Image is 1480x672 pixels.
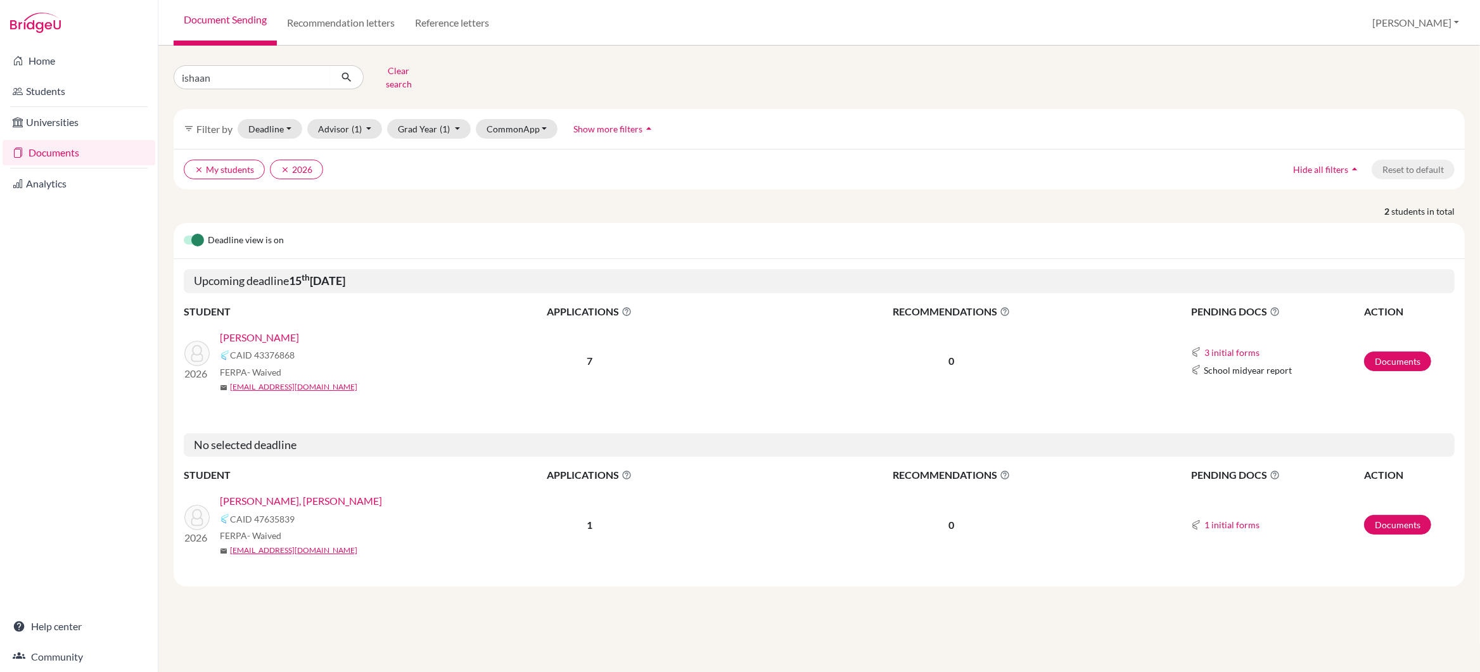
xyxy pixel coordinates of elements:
[642,122,655,135] i: arrow_drop_up
[1204,364,1292,377] span: School midyear report
[573,124,642,134] span: Show more filters
[1363,303,1455,320] th: ACTION
[184,530,210,545] p: 2026
[281,165,290,174] i: clear
[230,545,357,556] a: [EMAIL_ADDRESS][DOMAIN_NAME]
[184,366,210,381] p: 2026
[220,547,227,555] span: mail
[1282,160,1372,179] button: Hide all filtersarrow_drop_up
[476,119,558,139] button: CommonApp
[230,348,295,362] span: CAID 43376868
[3,614,155,639] a: Help center
[184,269,1455,293] h5: Upcoming deadline
[220,384,227,391] span: mail
[174,65,331,89] input: Find student by name...
[743,353,1160,369] p: 0
[184,303,437,320] th: STUDENT
[230,512,295,526] span: CAID 47635839
[387,119,471,139] button: Grad Year(1)
[302,272,310,282] sup: th
[440,124,450,134] span: (1)
[1372,160,1455,179] button: Reset to default
[1204,517,1260,532] button: 1 initial forms
[208,233,284,248] span: Deadline view is on
[184,341,210,366] img: GOEL, Ishaan
[220,493,382,509] a: [PERSON_NAME], [PERSON_NAME]
[230,381,357,393] a: [EMAIL_ADDRESS][DOMAIN_NAME]
[220,514,230,524] img: Common App logo
[563,119,666,139] button: Show more filtersarrow_drop_up
[220,330,299,345] a: [PERSON_NAME]
[3,110,155,135] a: Universities
[1191,467,1363,483] span: PENDING DOCS
[743,304,1160,319] span: RECOMMENDATIONS
[220,365,281,379] span: FERPA
[3,48,155,73] a: Home
[1391,205,1465,218] span: students in total
[1348,163,1361,175] i: arrow_drop_up
[1363,467,1455,483] th: ACTION
[184,433,1455,457] h5: No selected deadline
[3,644,155,669] a: Community
[220,350,230,360] img: Common App logo
[10,13,61,33] img: Bridge-U
[270,160,323,179] button: clear2026
[3,140,155,165] a: Documents
[184,467,437,483] th: STUDENT
[743,467,1160,483] span: RECOMMENDATIONS
[587,355,592,367] b: 7
[1367,11,1465,35] button: [PERSON_NAME]
[1191,365,1201,375] img: Common App logo
[3,171,155,196] a: Analytics
[307,119,383,139] button: Advisor(1)
[743,517,1160,533] p: 0
[1191,347,1201,357] img: Common App logo
[1191,520,1201,530] img: Common App logo
[238,119,302,139] button: Deadline
[3,79,155,104] a: Students
[220,529,281,542] span: FERPA
[289,274,345,288] b: 15 [DATE]
[1364,515,1431,535] a: Documents
[438,304,741,319] span: APPLICATIONS
[247,530,281,541] span: - Waived
[587,519,592,531] b: 1
[364,61,434,94] button: Clear search
[1384,205,1391,218] strong: 2
[196,123,233,135] span: Filter by
[1293,164,1348,175] span: Hide all filters
[184,505,210,530] img: SETHI, Ishaan Singh
[184,124,194,134] i: filter_list
[352,124,362,134] span: (1)
[1364,352,1431,371] a: Documents
[438,467,741,483] span: APPLICATIONS
[1191,304,1363,319] span: PENDING DOCS
[1204,345,1260,360] button: 3 initial forms
[195,165,203,174] i: clear
[184,160,265,179] button: clearMy students
[247,367,281,377] span: - Waived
